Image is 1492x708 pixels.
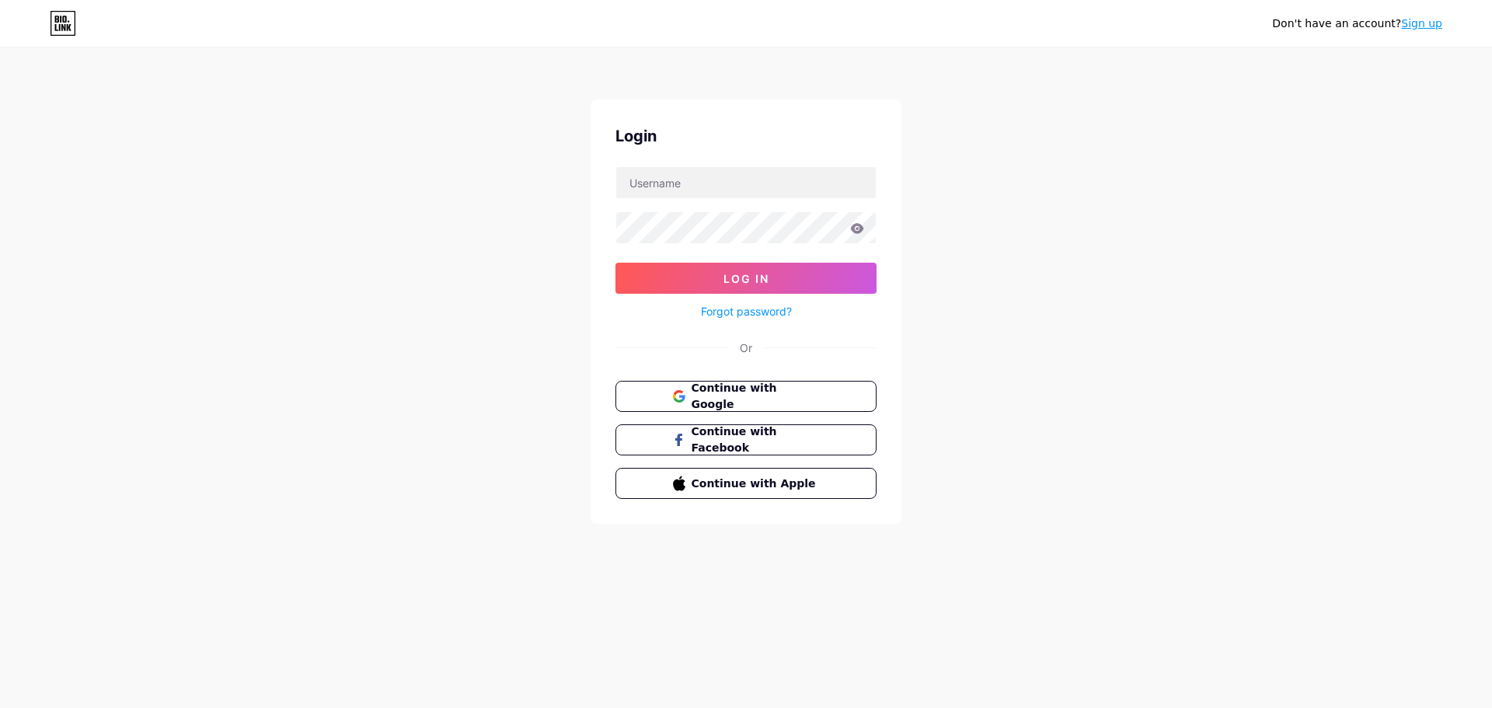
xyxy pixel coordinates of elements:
[1401,17,1442,30] a: Sign up
[701,303,792,319] a: Forgot password?
[692,424,820,456] span: Continue with Facebook
[615,468,877,499] button: Continue with Apple
[615,124,877,148] div: Login
[740,340,752,356] div: Or
[692,380,820,413] span: Continue with Google
[615,381,877,412] button: Continue with Google
[1272,16,1442,32] div: Don't have an account?
[615,424,877,455] button: Continue with Facebook
[723,272,769,285] span: Log In
[615,263,877,294] button: Log In
[692,476,820,492] span: Continue with Apple
[616,167,876,198] input: Username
